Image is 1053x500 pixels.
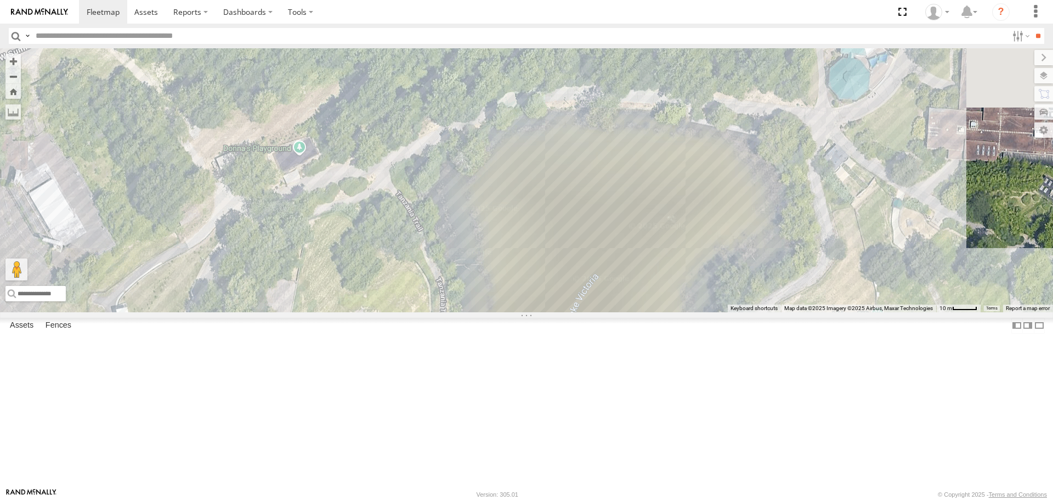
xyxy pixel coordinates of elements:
[5,259,27,280] button: Drag Pegman onto the map to open Street View
[4,318,39,334] label: Assets
[784,305,933,311] span: Map data ©2025 Imagery ©2025 Airbus, Maxar Technologies
[5,54,21,69] button: Zoom in
[986,306,998,310] a: Terms
[939,305,952,311] span: 10 m
[921,4,953,20] div: Nathan Stone
[989,491,1047,498] a: Terms and Conditions
[1006,305,1050,311] a: Report a map error
[23,28,32,44] label: Search Query
[11,8,68,16] img: rand-logo.svg
[477,491,518,498] div: Version: 305.01
[5,104,21,120] label: Measure
[992,3,1010,21] i: ?
[40,318,77,334] label: Fences
[1034,122,1053,138] label: Map Settings
[1011,318,1022,334] label: Dock Summary Table to the Left
[938,491,1047,498] div: © Copyright 2025 -
[731,305,778,312] button: Keyboard shortcuts
[1008,28,1032,44] label: Search Filter Options
[1034,318,1045,334] label: Hide Summary Table
[5,84,21,99] button: Zoom Home
[936,305,981,312] button: Map Scale: 10 m per 42 pixels
[5,69,21,84] button: Zoom out
[1022,318,1033,334] label: Dock Summary Table to the Right
[6,489,56,500] a: Visit our Website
